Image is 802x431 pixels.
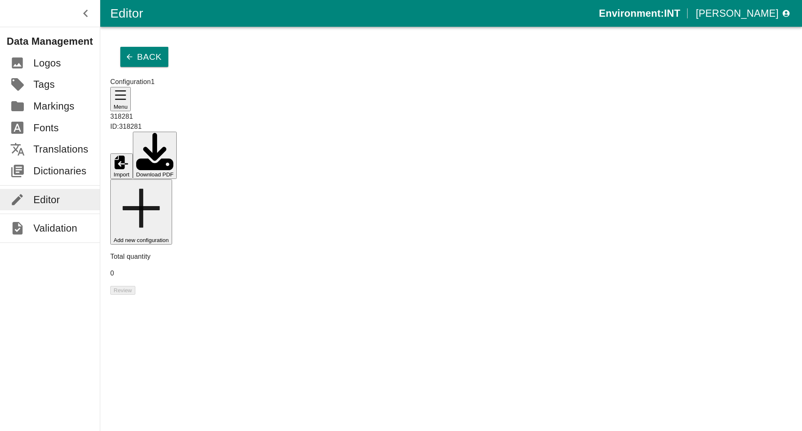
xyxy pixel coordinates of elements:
[110,153,133,179] button: Import
[696,6,779,21] p: [PERSON_NAME]
[110,87,131,111] button: Menu
[110,77,792,87] div: Configuration 1
[33,120,59,135] p: Fonts
[110,122,792,132] div: ID: 318281
[599,6,680,21] p: Environment: INT
[693,3,792,23] button: profile
[110,3,599,23] div: Editor
[110,179,172,245] button: Add new configuration
[33,142,88,157] p: Translations
[33,221,77,236] p: Validation
[110,252,792,262] p: Total quantity
[33,163,86,179] p: Dictionaries
[33,77,55,92] p: Tags
[33,192,60,207] p: Editor
[33,99,74,114] p: Markings
[7,34,100,49] p: Data Management
[120,47,168,67] button: Back
[110,112,792,122] div: 318281
[133,132,177,179] button: Download PDF
[110,268,792,278] p: 0
[110,286,135,295] button: Review
[33,56,61,71] p: Logos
